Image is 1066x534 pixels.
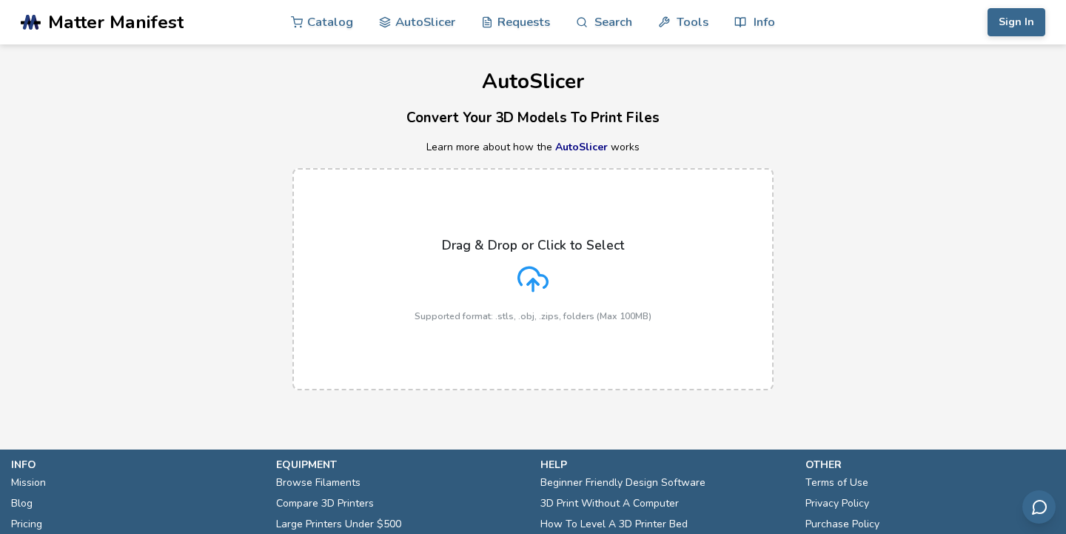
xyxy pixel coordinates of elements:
button: Send feedback via email [1022,490,1056,524]
a: Privacy Policy [805,493,869,514]
p: help [540,457,791,473]
a: Blog [11,493,33,514]
span: Matter Manifest [48,12,184,33]
button: Sign In [988,8,1045,36]
p: Drag & Drop or Click to Select [442,238,624,253]
a: Browse Filaments [276,473,361,493]
a: Compare 3D Printers [276,493,374,514]
a: Beginner Friendly Design Software [540,473,705,493]
p: equipment [276,457,526,473]
a: 3D Print Without A Computer [540,493,679,514]
a: AutoSlicer [555,140,608,154]
a: Mission [11,473,46,493]
p: other [805,457,1056,473]
p: info [11,457,261,473]
a: Terms of Use [805,473,868,493]
p: Supported format: .stls, .obj, .zips, folders (Max 100MB) [415,311,651,321]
